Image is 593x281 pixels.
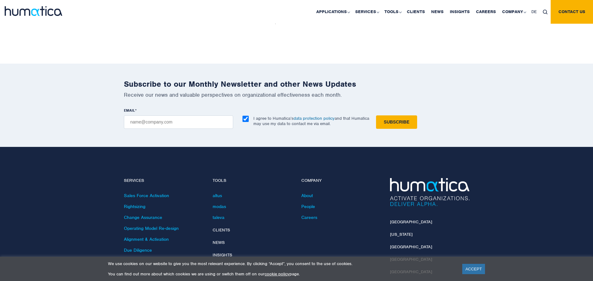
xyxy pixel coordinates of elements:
[213,215,224,220] a: taleva
[294,116,335,121] a: data protection policy
[390,219,432,225] a: [GEOGRAPHIC_DATA]
[213,252,232,258] a: Insights
[124,204,145,209] a: Rightsizing
[124,79,469,89] h2: Subscribe to our Monthly Newsletter and other News Updates
[390,178,469,206] img: Humatica
[301,193,313,198] a: About
[124,115,233,129] input: name@company.com
[124,91,469,98] p: Receive our news and valuable perspectives on organizational effectiveness each month.
[124,236,169,242] a: Alignment & Activation
[301,204,315,209] a: People
[301,178,381,183] h4: Company
[213,240,225,245] a: News
[242,116,249,122] input: I agree to Humatica’sdata protection policyand that Humatica may use my data to contact me via em...
[462,264,485,274] a: ACCEPT
[124,108,135,113] span: EMAIL
[124,215,162,220] a: Change Assurance
[213,193,222,198] a: altus
[124,193,169,198] a: Sales Force Activation
[124,178,203,183] h4: Services
[213,227,230,233] a: Clients
[253,116,369,126] p: I agree to Humatica’s and that Humatica may use my data to contact me via email.
[213,204,226,209] a: modas
[390,244,432,250] a: [GEOGRAPHIC_DATA]
[5,6,62,16] img: logo
[301,215,317,220] a: Careers
[213,178,292,183] h4: Tools
[124,247,152,253] a: Due Diligence
[376,115,417,129] input: Subscribe
[124,225,179,231] a: Operating Model Re-design
[543,10,548,14] img: search_icon
[531,9,537,14] span: DE
[108,271,454,277] p: You can find out more about which cookies we are using or switch them off on our page.
[265,271,289,277] a: cookie policy
[108,261,454,266] p: We use cookies on our website to give you the most relevant experience. By clicking “Accept”, you...
[390,232,412,237] a: [US_STATE]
